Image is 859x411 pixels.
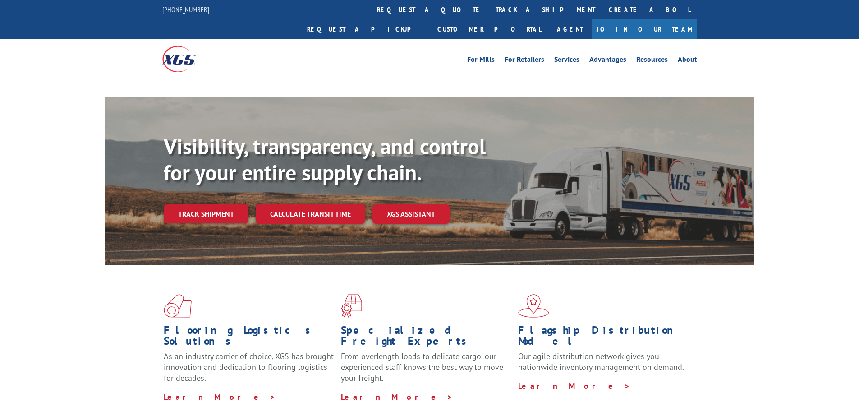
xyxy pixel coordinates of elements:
[518,294,549,318] img: xgs-icon-flagship-distribution-model-red
[372,204,450,224] a: XGS ASSISTANT
[505,56,544,66] a: For Retailers
[589,56,626,66] a: Advantages
[164,392,276,402] a: Learn More >
[518,381,630,391] a: Learn More >
[678,56,697,66] a: About
[164,294,192,318] img: xgs-icon-total-supply-chain-intelligence-red
[636,56,668,66] a: Resources
[548,19,592,39] a: Agent
[592,19,697,39] a: Join Our Team
[341,325,511,351] h1: Specialized Freight Experts
[256,204,365,224] a: Calculate transit time
[164,325,334,351] h1: Flooring Logistics Solutions
[467,56,495,66] a: For Mills
[518,351,684,372] span: Our agile distribution network gives you nationwide inventory management on demand.
[431,19,548,39] a: Customer Portal
[164,204,248,223] a: Track shipment
[300,19,431,39] a: Request a pickup
[164,132,486,186] b: Visibility, transparency, and control for your entire supply chain.
[554,56,579,66] a: Services
[518,325,689,351] h1: Flagship Distribution Model
[341,392,453,402] a: Learn More >
[341,294,362,318] img: xgs-icon-focused-on-flooring-red
[164,351,334,383] span: As an industry carrier of choice, XGS has brought innovation and dedication to flooring logistics...
[162,5,209,14] a: [PHONE_NUMBER]
[341,351,511,391] p: From overlength loads to delicate cargo, our experienced staff knows the best way to move your fr...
